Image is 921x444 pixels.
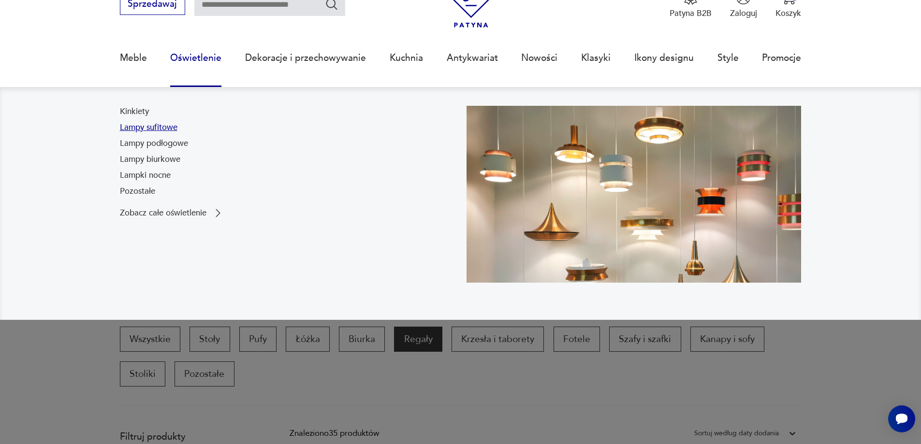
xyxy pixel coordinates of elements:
a: Ikony designu [634,36,694,80]
p: Patyna B2B [670,8,712,19]
iframe: Smartsupp widget button [888,405,915,432]
a: Pozostałe [120,186,155,197]
p: Koszyk [775,8,801,19]
p: Zobacz całe oświetlenie [120,209,206,217]
a: Lampki nocne [120,170,171,181]
a: Kinkiety [120,106,149,117]
a: Lampy sufitowe [120,122,177,133]
a: Nowości [521,36,557,80]
img: a9d990cd2508053be832d7f2d4ba3cb1.jpg [467,106,802,283]
a: Lampy biurkowe [120,154,180,165]
a: Style [717,36,739,80]
a: Meble [120,36,147,80]
a: Lampy podłogowe [120,138,188,149]
a: Promocje [762,36,801,80]
a: Kuchnia [390,36,423,80]
a: Zobacz całe oświetlenie [120,207,224,219]
a: Oświetlenie [170,36,221,80]
a: Klasyki [581,36,611,80]
a: Antykwariat [447,36,498,80]
a: Sprzedawaj [120,1,185,9]
p: Zaloguj [730,8,757,19]
a: Dekoracje i przechowywanie [245,36,366,80]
